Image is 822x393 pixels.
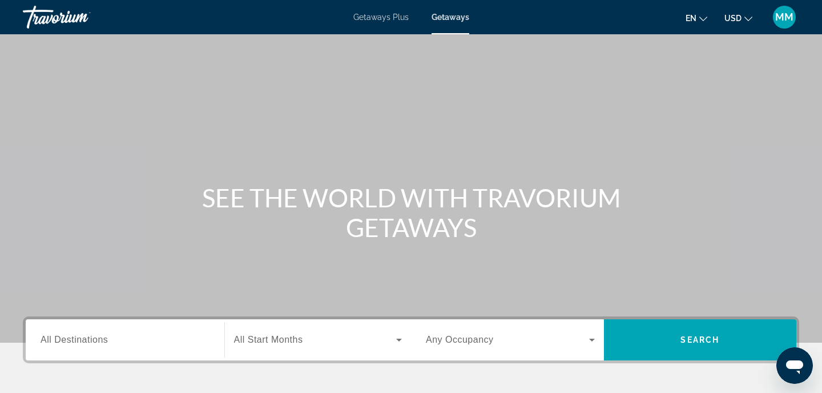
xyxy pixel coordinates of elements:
[234,335,303,344] span: All Start Months
[724,10,752,26] button: Change currency
[776,347,813,384] iframe: Bouton de lancement de la fenêtre de messagerie
[686,10,707,26] button: Change language
[41,335,108,344] span: All Destinations
[432,13,469,22] a: Getaways
[686,14,696,23] span: en
[604,319,797,360] button: Search
[197,183,625,242] h1: SEE THE WORLD WITH TRAVORIUM GETAWAYS
[724,14,742,23] span: USD
[769,5,799,29] button: User Menu
[353,13,409,22] a: Getaways Plus
[26,319,796,360] div: Search widget
[23,2,137,32] a: Travorium
[680,335,719,344] span: Search
[775,11,793,23] span: MM
[41,334,209,347] input: Select destination
[426,335,494,344] span: Any Occupancy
